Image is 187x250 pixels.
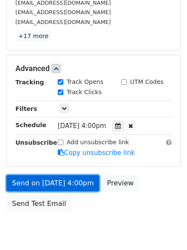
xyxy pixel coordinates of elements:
strong: Unsubscribe [15,139,57,146]
h5: Advanced [15,64,172,73]
label: Add unsubscribe link [67,138,129,147]
small: [EMAIL_ADDRESS][DOMAIN_NAME] [15,19,111,25]
iframe: Chat Widget [144,209,187,250]
span: [DATE] 4:00pm [58,122,106,130]
strong: Filters [15,105,37,112]
a: Send Test Email [6,196,71,212]
label: UTM Codes [130,77,163,86]
a: Copy unsubscribe link [58,149,135,157]
a: Preview [101,175,139,191]
label: Track Clicks [67,88,102,97]
strong: Schedule [15,122,46,128]
a: Send on [DATE] 4:00pm [6,175,99,191]
label: Track Opens [67,77,104,86]
small: [EMAIL_ADDRESS][DOMAIN_NAME] [15,9,111,15]
strong: Tracking [15,79,44,86]
a: +17 more [15,31,51,42]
